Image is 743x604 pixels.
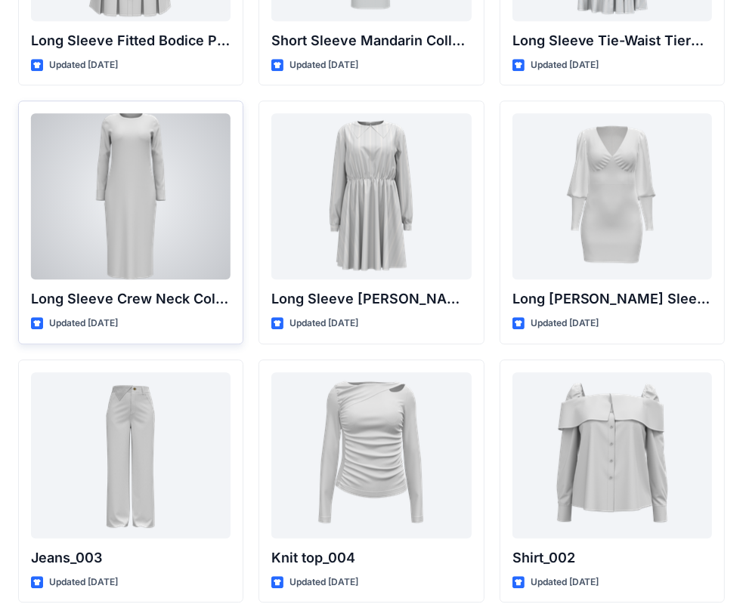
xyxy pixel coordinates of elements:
p: Updated [DATE] [531,316,599,331]
p: Updated [DATE] [531,57,599,73]
p: Knit top_004 [271,547,471,569]
a: Knit top_004 [271,372,471,538]
p: Long [PERSON_NAME] Sleeve Ruched Mini Dress [512,288,712,310]
p: Updated [DATE] [49,575,118,590]
a: Long Sleeve Crew Neck Column Dress [31,113,231,279]
p: Short Sleeve Mandarin Collar Sheath Dress with Floral Appliqué [271,30,471,51]
a: Jeans_003 [31,372,231,538]
p: Long Sleeve [PERSON_NAME] Collar Gathered Waist Dress [271,288,471,310]
p: Updated [DATE] [49,57,118,73]
p: Updated [DATE] [49,316,118,331]
p: Long Sleeve Fitted Bodice Pleated Mini Shirt Dress [31,30,231,51]
p: Updated [DATE] [531,575,599,590]
p: Updated [DATE] [289,57,358,73]
p: Shirt_002 [512,547,712,569]
a: Long Bishop Sleeve Ruched Mini Dress [512,113,712,279]
p: Updated [DATE] [289,575,358,590]
p: Long Sleeve Crew Neck Column Dress [31,288,231,310]
p: Jeans_003 [31,547,231,569]
a: Shirt_002 [512,372,712,538]
p: Updated [DATE] [289,316,358,331]
a: Long Sleeve Peter Pan Collar Gathered Waist Dress [271,113,471,279]
p: Long Sleeve Tie-Waist Tiered Hem Midi Dress [512,30,712,51]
